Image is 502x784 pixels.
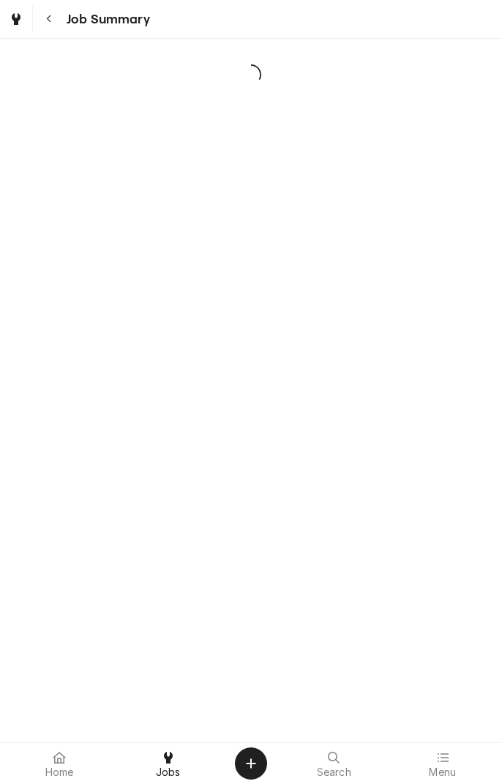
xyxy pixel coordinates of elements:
[429,766,456,778] span: Menu
[389,746,497,781] a: Menu
[156,766,181,778] span: Jobs
[45,766,74,778] span: Home
[3,6,29,32] a: Go to Jobs
[62,10,150,29] span: Job Summary
[280,746,388,781] a: Search
[36,6,62,32] button: Navigate back
[317,766,351,778] span: Search
[6,746,113,781] a: Home
[115,746,222,781] a: Jobs
[235,747,267,780] button: Create Object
